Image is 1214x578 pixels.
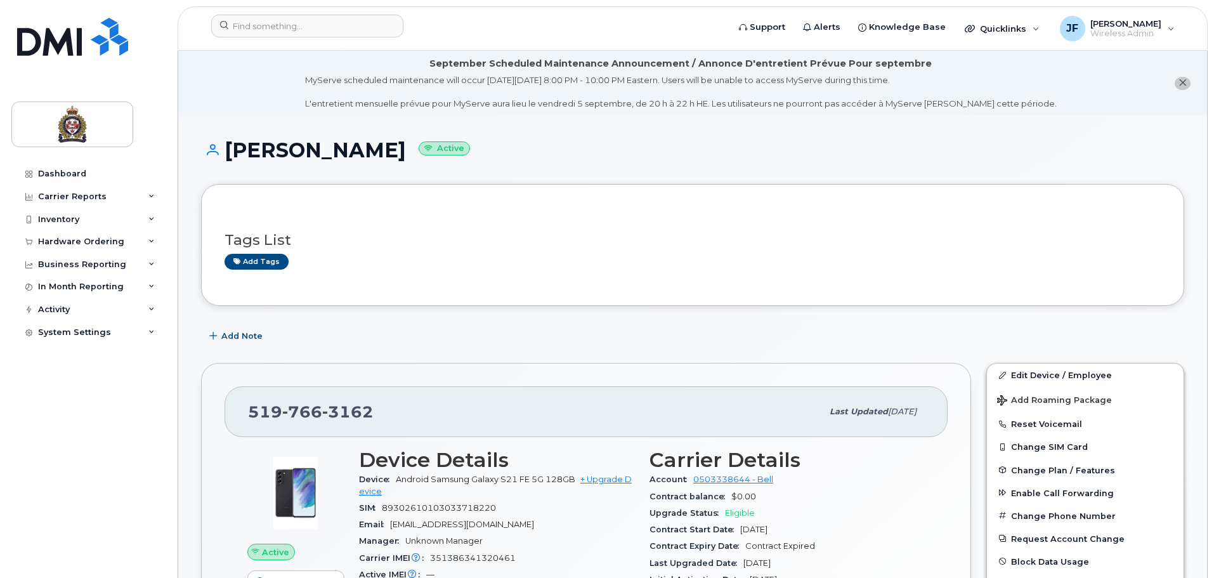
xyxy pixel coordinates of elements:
button: Change SIM Card [987,435,1184,458]
a: + Upgrade Device [359,475,632,496]
span: Last updated [830,407,888,416]
span: Email [359,520,390,529]
a: Edit Device / Employee [987,364,1184,386]
button: close notification [1175,77,1191,90]
span: Account [649,475,693,484]
button: Block Data Usage [987,550,1184,573]
span: [EMAIL_ADDRESS][DOMAIN_NAME] [390,520,534,529]
a: Add tags [225,254,289,270]
span: Unknown Manager [405,536,483,546]
span: Change Plan / Features [1011,465,1115,475]
button: Change Plan / Features [987,459,1184,482]
span: Contract Start Date [649,525,740,534]
button: Request Account Change [987,527,1184,550]
span: [DATE] [743,558,771,568]
span: Add Roaming Package [997,395,1112,407]
span: Add Note [221,330,263,342]
button: Change Phone Number [987,504,1184,527]
div: MyServe scheduled maintenance will occur [DATE][DATE] 8:00 PM - 10:00 PM Eastern. Users will be u... [305,74,1057,110]
span: Device [359,475,396,484]
span: Contract Expired [745,541,815,551]
button: Enable Call Forwarding [987,482,1184,504]
img: image20231002-3703462-abbrul.jpeg [258,455,334,531]
h3: Carrier Details [649,449,925,471]
span: [DATE] [888,407,917,416]
span: Manager [359,536,405,546]
span: Upgrade Status [649,508,725,518]
span: 766 [282,402,322,421]
span: Eligible [725,508,755,518]
span: Last Upgraded Date [649,558,743,568]
span: Android Samsung Galaxy S21 FE 5G 128GB [396,475,575,484]
small: Active [419,141,470,156]
span: 89302610103033718220 [382,503,496,513]
span: 3162 [322,402,374,421]
span: Contract Expiry Date [649,541,745,551]
a: 0503338644 - Bell [693,475,773,484]
button: Reset Voicemail [987,412,1184,435]
h1: [PERSON_NAME] [201,139,1184,161]
span: Enable Call Forwarding [1011,488,1114,497]
span: Active [262,546,289,558]
div: September Scheduled Maintenance Announcement / Annonce D'entretient Prévue Pour septembre [429,57,932,70]
span: Carrier IMEI [359,553,430,563]
button: Add Roaming Package [987,386,1184,412]
span: 519 [248,402,374,421]
span: [DATE] [740,525,767,534]
span: SIM [359,503,382,513]
span: $0.00 [731,492,756,501]
span: 351386341320461 [430,553,516,563]
h3: Device Details [359,449,634,471]
span: Contract balance [649,492,731,501]
button: Add Note [201,325,273,348]
h3: Tags List [225,232,1161,248]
